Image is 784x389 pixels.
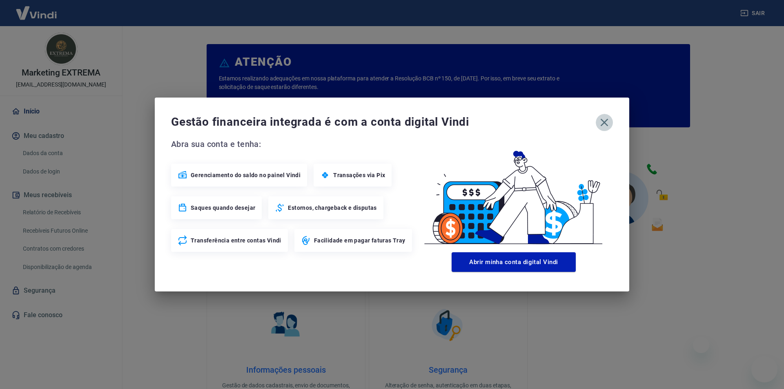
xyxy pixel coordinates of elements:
iframe: Botão para abrir a janela de mensagens [751,356,777,382]
span: Transferência entre contas Vindi [191,236,281,245]
span: Abra sua conta e tenha: [171,138,414,151]
iframe: Fechar mensagem [693,337,709,353]
img: Good Billing [414,138,613,249]
span: Gestão financeira integrada é com a conta digital Vindi [171,114,596,130]
span: Estornos, chargeback e disputas [288,204,376,212]
span: Gerenciamento do saldo no painel Vindi [191,171,301,179]
button: Abrir minha conta digital Vindi [452,252,576,272]
span: Transações via Pix [333,171,385,179]
span: Facilidade em pagar faturas Tray [314,236,405,245]
span: Saques quando desejar [191,204,255,212]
